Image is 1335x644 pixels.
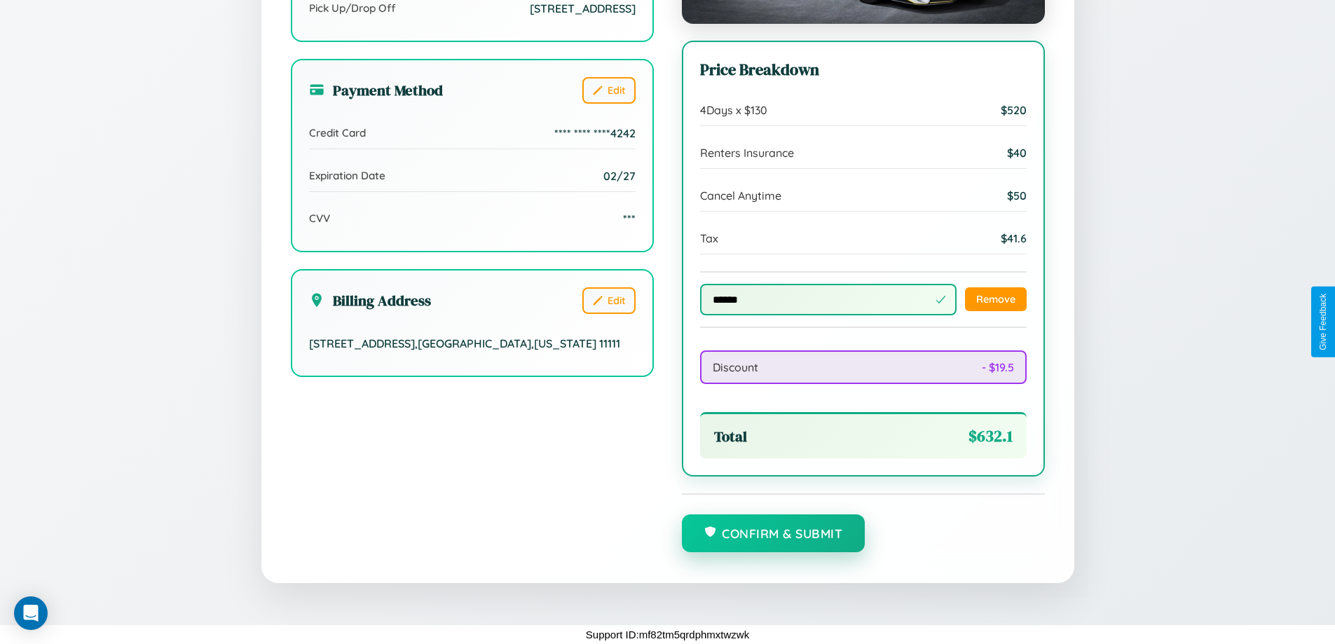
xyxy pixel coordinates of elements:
[309,80,443,100] h3: Payment Method
[530,1,636,15] span: [STREET_ADDRESS]
[968,425,1013,447] span: $ 632.1
[700,103,767,117] span: 4 Days x $ 130
[586,625,749,644] p: Support ID: mf82tm5qrdphmxtwzwk
[309,126,366,139] span: Credit Card
[1001,231,1027,245] span: $ 41.6
[700,59,1027,81] h3: Price Breakdown
[309,290,431,310] h3: Billing Address
[309,212,330,225] span: CVV
[714,426,747,446] span: Total
[982,360,1014,374] span: - $ 19.5
[682,514,865,552] button: Confirm & Submit
[965,287,1027,311] button: Remove
[14,596,48,630] div: Open Intercom Messenger
[713,360,758,374] span: Discount
[1007,189,1027,203] span: $ 50
[309,1,396,15] span: Pick Up/Drop Off
[582,77,636,104] button: Edit
[309,169,385,182] span: Expiration Date
[603,169,636,183] span: 02/27
[700,189,781,203] span: Cancel Anytime
[1001,103,1027,117] span: $ 520
[1007,146,1027,160] span: $ 40
[700,146,794,160] span: Renters Insurance
[700,231,718,245] span: Tax
[309,336,620,350] span: [STREET_ADDRESS] , [GEOGRAPHIC_DATA] , [US_STATE] 11111
[582,287,636,314] button: Edit
[1318,294,1328,350] div: Give Feedback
